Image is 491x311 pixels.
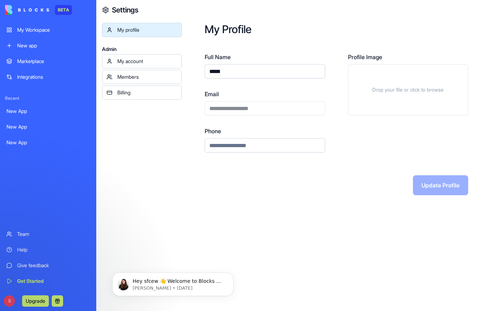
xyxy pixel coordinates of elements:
[102,258,244,307] iframe: Intercom notifications message
[17,278,90,285] div: Get Started
[205,53,325,61] label: Full Name
[6,108,90,115] div: New App
[117,73,177,81] div: Members
[17,26,90,33] div: My Workspace
[2,104,94,118] a: New App
[17,58,90,65] div: Marketplace
[6,139,90,146] div: New App
[2,23,94,37] a: My Workspace
[2,95,94,101] span: Recent
[17,246,90,253] div: Help
[102,23,182,37] a: My profile
[2,258,94,273] a: Give feedback
[117,89,177,96] div: Billing
[112,5,138,15] h4: Settings
[348,64,469,115] div: Drop your file or click to browse
[205,90,325,98] label: Email
[2,243,94,257] a: Help
[372,86,444,93] span: Drop your file or click to browse
[6,123,90,130] div: New App
[2,120,94,134] a: New App
[117,58,177,65] div: My account
[102,46,182,53] span: Admin
[4,295,15,307] span: S
[102,70,182,84] a: Members
[205,127,325,135] label: Phone
[2,227,94,241] a: Team
[17,73,90,81] div: Integrations
[17,262,90,269] div: Give feedback
[2,135,94,150] a: New App
[348,53,469,61] label: Profile Image
[2,70,94,84] a: Integrations
[102,85,182,100] a: Billing
[117,26,177,33] div: My profile
[205,23,468,36] h2: My Profile
[22,297,49,304] a: Upgrade
[17,42,90,49] div: New app
[2,38,94,53] a: New app
[22,295,49,307] button: Upgrade
[55,5,72,15] div: BETA
[102,54,182,68] a: My account
[5,5,72,15] a: BETA
[2,274,94,288] a: Get Started
[2,54,94,68] a: Marketplace
[17,230,90,238] div: Team
[5,5,49,15] img: logo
